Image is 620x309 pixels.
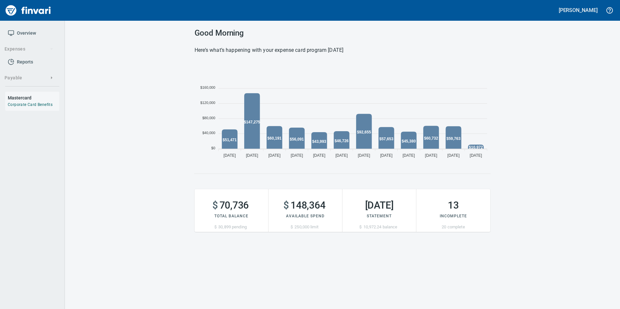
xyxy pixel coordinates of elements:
h6: Mastercard [8,94,59,101]
img: Finvari [4,3,53,18]
tspan: $40,000 [202,131,215,135]
tspan: [DATE] [470,153,482,158]
tspan: [DATE] [223,153,236,158]
button: [PERSON_NAME] [557,5,599,15]
tspan: [DATE] [268,153,280,158]
tspan: $80,000 [202,116,215,120]
tspan: $0 [211,146,215,150]
button: Payable [2,72,56,84]
tspan: [DATE] [425,153,437,158]
tspan: [DATE] [313,153,325,158]
span: Expenses [5,45,54,53]
span: Payable [5,74,54,82]
span: Reports [17,58,33,66]
tspan: [DATE] [358,153,370,158]
tspan: [DATE] [403,153,415,158]
h6: Here’s what’s happening with your expense card program [DATE] [195,46,490,55]
h5: [PERSON_NAME] [559,7,598,14]
tspan: $160,000 [200,86,215,89]
button: Expenses [2,43,56,55]
tspan: [DATE] [291,153,303,158]
tspan: [DATE] [380,153,393,158]
a: Reports [5,55,59,69]
tspan: $120,000 [200,101,215,105]
tspan: [DATE] [246,153,258,158]
a: Overview [5,26,59,40]
span: Overview [17,29,36,37]
tspan: [DATE] [335,153,348,158]
h3: Good Morning [195,29,490,38]
tspan: [DATE] [447,153,460,158]
a: Corporate Card Benefits [8,102,53,107]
